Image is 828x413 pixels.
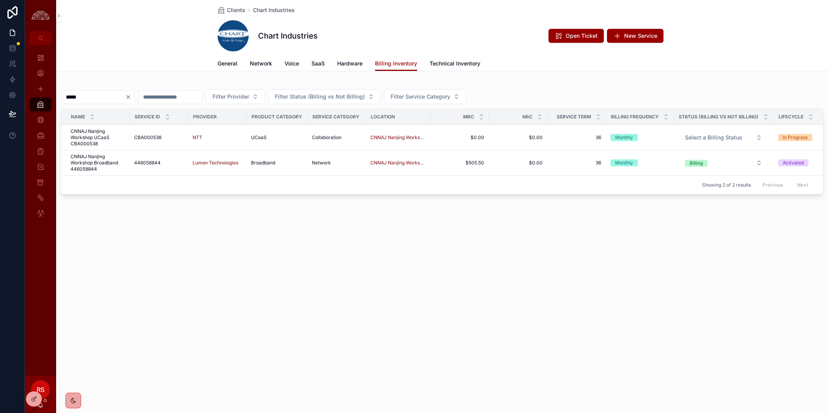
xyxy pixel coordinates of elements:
[610,159,669,166] a: Monthly
[251,134,267,141] span: UCaaS
[679,131,768,145] button: Select Button
[430,56,480,72] a: Technical Inventory
[312,160,361,166] a: Network
[778,114,803,120] span: Lifecycle
[251,114,302,120] span: Product Category
[430,60,480,67] span: Technical Inventory
[435,134,484,141] a: $0.00
[253,6,295,14] a: Chart Industries
[206,89,265,104] button: Select Button
[311,60,325,67] span: SaaS
[494,134,543,141] a: $0.00
[384,89,466,104] button: Select Button
[690,160,703,167] div: Billing
[375,56,417,71] a: Billing Inventory
[548,29,604,43] button: Open Ticket
[25,45,56,231] div: scrollable content
[610,134,669,141] a: Monthly
[552,134,601,141] a: 36
[193,134,202,141] a: NTT
[370,160,426,166] a: CNNAJ Nanjing Workshop
[134,160,161,166] span: 446058844
[624,32,657,40] span: New Service
[71,154,125,172] a: CNNAJ Nanjing Workshop Broadband 446058844
[337,56,363,72] a: Hardware
[566,32,598,40] span: Open Ticket
[218,56,237,72] a: General
[679,156,768,170] button: Select Button
[371,114,395,120] span: Location
[227,6,245,14] span: Clients
[193,160,238,166] a: Lumen Technologies
[370,134,426,141] a: CNNAJ Nanjing Workshop
[285,56,299,72] a: Voice
[285,60,299,67] span: Voice
[435,160,484,166] a: $505.50
[37,385,44,394] span: RS
[783,159,804,166] div: Activated
[258,30,318,41] h1: Chart Industries
[552,160,601,166] a: 36
[212,93,249,101] span: Filter Provider
[251,134,303,141] a: UCaaS
[685,134,742,141] span: Select a Billing Status
[463,114,474,120] span: MRC
[218,60,237,67] span: General
[391,93,450,101] span: Filter Service Category
[678,130,769,145] a: Select Button
[312,134,341,141] span: Collaboration
[193,134,242,141] a: NTT
[251,160,303,166] a: Broadband
[337,60,363,67] span: Hardware
[134,134,161,141] span: CBA000538
[607,29,663,43] button: New Service
[134,114,160,120] span: Service ID
[312,114,359,120] span: Service Category
[250,56,272,72] a: Network
[375,60,417,67] span: Billing Inventory
[611,114,659,120] span: Billing Frequency
[783,134,808,141] div: In Progress
[193,114,217,120] span: Provider
[275,93,365,101] span: Filter Status (Billing vs Not Billing)
[250,60,272,67] span: Network
[134,160,183,166] a: 446058844
[71,114,85,120] span: Name
[494,160,543,166] a: $0.00
[615,134,633,141] div: Monthly
[678,155,769,170] a: Select Button
[615,159,633,166] div: Monthly
[30,10,51,22] img: App logo
[522,114,533,120] span: NRC
[218,6,245,14] a: Clients
[71,128,125,147] a: CNNAJ Nanjing Workshop UCaaS CBA000538
[268,89,381,104] button: Select Button
[125,94,134,100] button: Clear
[557,114,591,120] span: Service Term
[134,134,183,141] a: CBA000538
[312,160,331,166] span: Network
[679,114,759,120] span: Status (Billing vs Not Billing)
[251,160,275,166] span: Broadband
[312,134,361,141] a: Collaboration
[193,160,242,166] a: Lumen Technologies
[311,56,325,72] a: SaaS
[778,159,827,166] a: Activated
[778,134,827,141] a: In Progress
[702,182,751,188] span: Showing 2 of 2 results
